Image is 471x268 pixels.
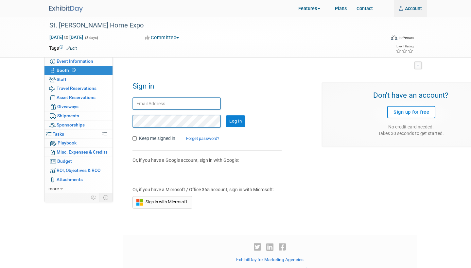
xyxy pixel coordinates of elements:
span: (3 days) [84,36,98,40]
div: Sign in with Google. Opens in new tab [132,166,193,180]
button: Committed [143,34,182,41]
div: Or, if you have a Microsoft / Office 365 account, sign in with Microsoft: [132,186,277,193]
a: Contact [352,0,378,17]
span: Staff [57,77,66,82]
span: more [48,186,59,191]
a: Sponsorships [44,121,113,129]
div: St. [PERSON_NAME] Home Expo [47,20,383,31]
a: Asset Reservations [44,93,113,102]
a: more [44,184,113,193]
a: Budget [44,157,113,166]
a: ROI, Objectives & ROO [44,166,113,175]
a: Misc. Expenses & Credits [44,148,113,157]
button: Sign in with Microsoft [132,196,192,209]
td: Tags [49,45,77,51]
a: Features [293,1,330,17]
div: Event Rating [396,45,413,48]
span: Giveaways [57,104,78,109]
a: Account [394,0,427,17]
iframe: Sign in with Google Button [129,166,196,180]
span: Misc. Expenses & Credits [57,149,108,155]
input: Log in [226,115,245,127]
td: Personalize Event Tab Strip [88,193,99,202]
span: Or, if you have a Google account, sign in with Google: [132,158,239,163]
a: Attachments [44,175,113,184]
a: Booth [44,66,113,75]
a: Event Information [44,57,113,66]
span: ROI, Objectives & ROO [57,168,100,173]
img: Format-Inperson.png [391,35,397,40]
a: Plans [330,0,352,17]
span: Asset Reservations [57,95,96,100]
img: ExhibitDay [49,6,83,12]
span: Sponsorships [57,122,85,127]
div: Event Format [361,34,414,44]
a: Tasks [44,130,113,139]
img: Sign in with Microsoft [136,199,143,206]
a: Twitter [252,243,265,252]
a: Facebook [277,243,288,252]
a: ExhibitDay for Marketing Agencies [236,257,304,262]
a: Travel Reservations [44,84,113,93]
label: Keep me signed in [139,135,175,142]
h1: Sign in [132,82,312,94]
a: Staff [44,75,113,84]
a: Forget password? [176,136,219,141]
span: [DATE] [DATE] [49,34,83,40]
span: Sign in with Microsoft [143,199,187,204]
a: Shipments [44,111,113,120]
a: Playbook [44,139,113,147]
a: Edit [66,46,77,51]
span: Tasks [53,131,64,137]
span: Playbook [58,140,77,145]
a: Giveaways [44,102,113,111]
td: Toggle Event Tabs [99,193,113,202]
a: Sign up for free [387,106,435,118]
span: Travel Reservations [57,86,96,91]
span: Booth not reserved yet [71,68,77,73]
span: to [63,35,69,40]
span: Budget [57,159,72,164]
span: Booth [57,68,77,73]
span: Event Information [57,59,93,64]
div: In-Person [398,35,414,40]
input: Email Address [132,97,221,110]
span: Shipments [57,113,79,118]
a: LinkedIn [265,243,277,252]
span: Attachments [57,177,83,182]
